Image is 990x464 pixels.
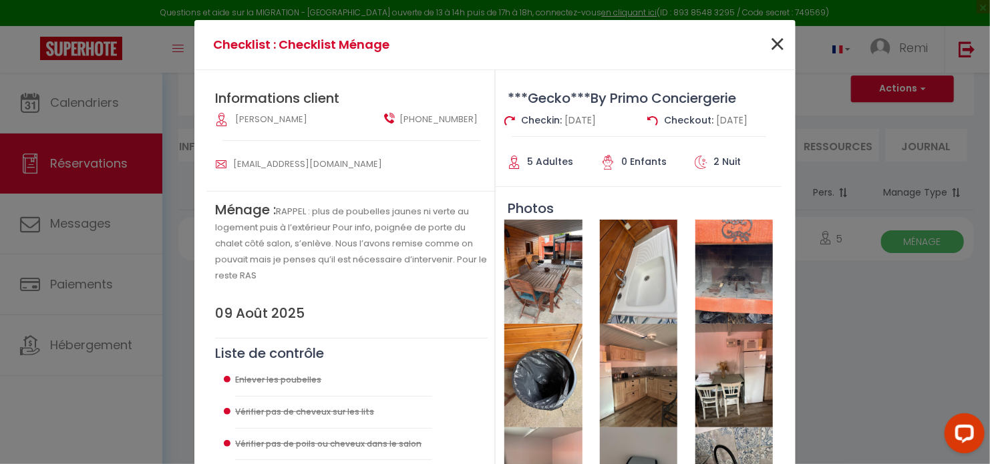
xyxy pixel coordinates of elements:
[384,113,395,124] img: user
[235,365,432,397] li: Enlever les poubelles
[664,113,713,127] span: Checkout:
[496,200,782,216] h3: Photos
[713,155,741,168] span: 2 Nuit
[527,155,573,168] span: 5 Adultes
[521,113,562,127] span: Checkin:
[215,205,487,282] span: RAPPEL : plus de poubelles jaunes ni verte au logement puis à l’extérieur Pour info, poignée de p...
[716,113,748,127] span: [DATE]
[235,113,307,126] span: [PERSON_NAME]
[621,155,667,168] span: 0 Enfants
[215,202,488,282] h4: Ménage :
[564,113,596,127] span: [DATE]
[215,345,488,361] h3: Liste de contrôle
[399,113,478,126] span: [PHONE_NUMBER]
[235,397,432,429] li: Vérifier pas de cheveux sur les lits
[769,31,786,59] button: Close
[213,35,577,54] h4: Checklist : Checklist Ménage
[647,115,658,126] img: check out
[496,90,782,106] h3: ***Gecko***By Primo Conciergerie
[215,305,488,321] h2: 09 Août 2025
[216,159,226,170] img: user
[769,25,786,65] span: ×
[215,90,488,106] h2: Informations client
[233,158,382,170] span: [EMAIL_ADDRESS][DOMAIN_NAME]
[934,408,990,464] iframe: LiveChat chat widget
[504,115,515,126] img: check in
[235,429,432,461] li: Vérifier pas de poils ou cheveux dans le salon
